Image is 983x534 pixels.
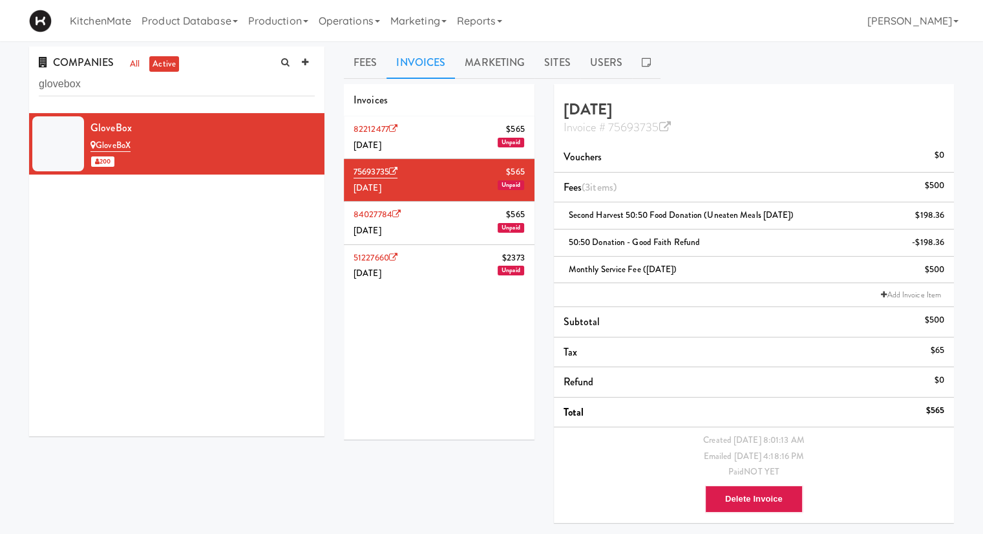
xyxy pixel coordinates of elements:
[344,245,534,287] li: 51227660$2373[DATE]Unpaid
[564,180,617,195] span: Fees
[149,56,179,72] a: active
[498,138,524,147] span: Unpaid
[354,123,397,135] a: 82212477
[506,207,524,223] span: $565
[580,47,633,79] a: Users
[935,147,944,164] div: $0
[564,405,584,420] span: Total
[354,208,401,220] a: 84027784
[344,47,386,79] a: Fees
[354,139,381,151] span: [DATE]
[564,449,944,465] div: Emailed [DATE] 4:18:16 PM
[564,119,671,136] a: Invoice # 75693735
[344,159,534,202] li: 75693735$565[DATE]Unpaid
[386,47,455,79] a: Invoices
[354,166,397,178] a: 75693735
[564,314,600,329] span: Subtotal
[554,202,954,230] li: Second Harvest 50:50 Food Donation (Uneaten Meals [DATE])$198.36
[506,164,524,180] span: $565
[931,343,944,359] div: $65
[502,250,525,266] span: $2373
[564,433,944,449] div: Created [DATE] 8:01:13 AM
[455,47,534,79] a: Marketing
[29,10,52,32] img: Micromart
[498,180,524,190] span: Unpaid
[354,267,381,279] span: [DATE]
[925,262,944,278] div: $500
[354,224,381,237] span: [DATE]
[744,465,779,478] span: NOT YET
[569,263,677,275] span: Monthly Service Fee ([DATE])
[705,486,803,513] button: Delete Invoice
[564,101,944,135] h4: [DATE]
[564,464,944,480] div: Paid
[554,257,954,284] li: Monthly Service Fee ([DATE])$500
[878,288,944,301] a: Add Invoice Item
[925,178,944,194] div: $500
[590,180,613,195] ng-pluralize: items
[582,180,617,195] span: (3 )
[498,223,524,233] span: Unpaid
[554,230,954,257] li: 50:50 Donation - Good faith refund-$198.36
[91,156,114,167] span: 200
[926,403,944,419] div: $565
[29,113,324,175] li: GloveBoxGloveBoX 200
[344,116,534,159] li: 82212477$565[DATE]Unpaid
[915,208,944,224] div: $198.36
[354,251,397,264] a: 51227660
[925,312,944,328] div: $500
[534,47,580,79] a: Sites
[569,209,794,221] span: Second Harvest 50:50 Food Donation (Uneaten Meals [DATE])
[564,374,594,389] span: Refund
[564,345,577,359] span: Tax
[344,202,534,244] li: 84027784$565[DATE]Unpaid
[564,149,602,164] span: Vouchers
[569,236,700,248] span: 50:50 Donation - Good faith refund
[39,55,114,70] span: COMPANIES
[90,139,131,152] a: GloveBoX
[912,235,944,251] div: -$198.36
[354,92,388,107] span: Invoices
[354,182,381,194] span: [DATE]
[498,266,524,275] span: Unpaid
[127,56,143,72] a: all
[39,72,315,96] input: Search company
[506,122,524,138] span: $565
[935,372,944,389] div: $0
[90,118,315,138] div: GloveBox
